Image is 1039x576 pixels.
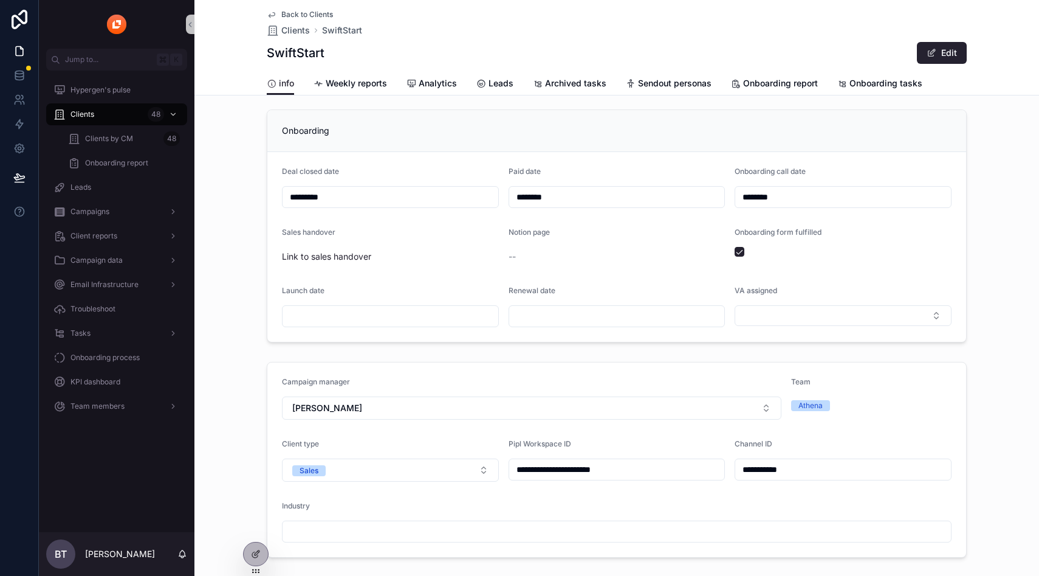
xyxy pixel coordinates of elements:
[735,286,777,295] span: VA assigned
[171,55,181,64] span: K
[107,15,126,34] img: App logo
[163,131,180,146] div: 48
[46,347,187,369] a: Onboarding process
[281,24,310,36] span: Clients
[509,227,550,237] span: Notion page
[70,85,131,95] span: Hypergen's pulse
[70,377,120,387] span: KPI dashboard
[545,77,606,89] span: Archived tasks
[281,10,333,19] span: Back to Clients
[791,377,811,386] span: Team
[300,465,318,476] div: Sales
[314,72,387,97] a: Weekly reports
[849,77,922,89] span: Onboarding tasks
[282,459,499,482] button: Select Button
[282,251,371,262] a: Link to sales handover
[70,280,139,290] span: Email Infrastructure
[282,439,319,448] span: Client type
[282,125,329,136] span: Onboarding
[46,298,187,320] a: Troubleshoot
[70,401,125,411] span: Team members
[533,72,606,97] a: Archived tasks
[46,79,187,101] a: Hypergen's pulse
[326,77,387,89] span: Weekly reports
[282,167,339,176] span: Deal closed date
[70,182,91,192] span: Leads
[489,77,513,89] span: Leads
[148,107,164,122] div: 48
[70,231,117,241] span: Client reports
[70,328,91,338] span: Tasks
[70,353,140,363] span: Onboarding process
[509,439,571,448] span: Pipl Workspace ID
[46,225,187,247] a: Client reports
[70,304,115,314] span: Troubleshoot
[322,24,362,36] a: SwiftStart
[46,322,187,344] a: Tasks
[279,77,294,89] span: info
[419,77,457,89] span: Analytics
[267,44,324,61] h1: SwiftStart
[267,10,333,19] a: Back to Clients
[798,400,823,411] div: Athena
[735,305,952,326] button: Select Button
[837,72,922,97] a: Onboarding tasks
[61,152,187,174] a: Onboarding report
[61,128,187,150] a: Clients by CM48
[46,249,187,271] a: Campaign data
[267,72,294,95] a: info
[735,227,821,237] span: Onboarding form fulfilled
[70,109,94,119] span: Clients
[85,134,133,144] span: Clients by CM
[85,548,155,560] p: [PERSON_NAME]
[743,77,818,89] span: Onboarding report
[735,439,772,448] span: Channel ID
[46,176,187,198] a: Leads
[46,274,187,296] a: Email Infrastructure
[46,371,187,393] a: KPI dashboard
[65,55,152,64] span: Jump to...
[282,286,324,295] span: Launch date
[638,77,712,89] span: Sendout personas
[292,402,362,414] span: [PERSON_NAME]
[282,397,781,420] button: Select Button
[282,227,335,237] span: Sales handover
[282,501,310,510] span: Industry
[46,395,187,417] a: Team members
[85,158,148,168] span: Onboarding report
[509,167,541,176] span: Paid date
[46,103,187,125] a: Clients48
[39,71,194,433] div: scrollable content
[46,49,187,71] button: Jump to...K
[509,286,555,295] span: Renewal date
[267,24,310,36] a: Clients
[46,201,187,223] a: Campaigns
[917,42,967,64] button: Edit
[509,251,516,263] span: --
[406,72,457,97] a: Analytics
[70,207,109,217] span: Campaigns
[735,167,806,176] span: Onboarding call date
[626,72,712,97] a: Sendout personas
[731,72,818,97] a: Onboarding report
[55,547,67,561] span: BT
[282,377,350,386] span: Campaign manager
[476,72,513,97] a: Leads
[70,255,123,265] span: Campaign data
